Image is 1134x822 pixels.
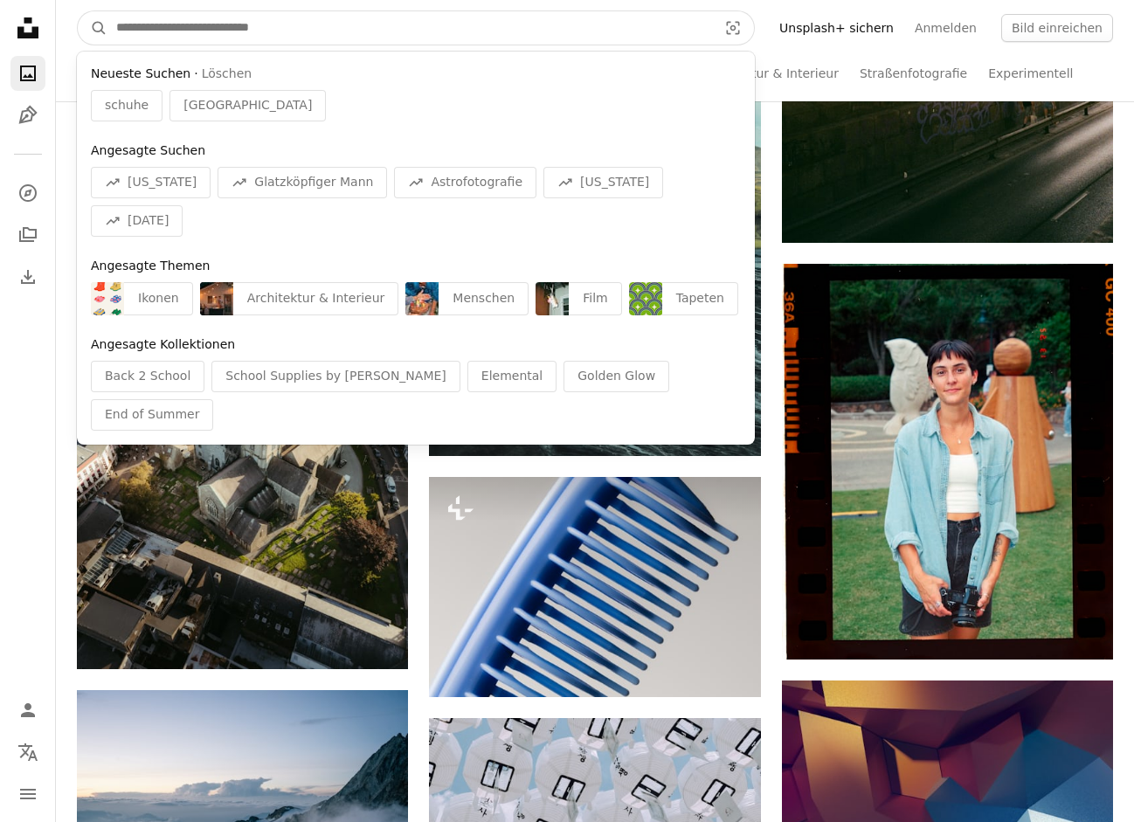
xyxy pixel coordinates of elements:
[10,56,45,91] a: Fotos
[91,399,213,431] div: End of Summer
[200,282,233,315] img: premium_photo-1686167978316-e075293442bf
[10,693,45,728] a: Anmelden / Registrieren
[782,453,1113,469] a: Eine Frau hält eine Kamera vor Skulpturen im Freien.
[431,174,522,191] span: Astrofotografie
[77,227,408,669] img: Luftaufnahme einer historischen Kirche und städtischer Gebäude.
[701,45,839,101] a: Architektur & Interieur
[128,174,197,191] span: [US_STATE]
[10,218,45,252] a: Kollektionen
[91,282,124,315] img: premium_vector-1753107438975-30d50abb6869
[467,361,557,392] div: Elemental
[105,97,149,114] span: schuhe
[91,337,235,351] span: Angesagte Kollektionen
[429,578,760,594] a: Nahaufnahme eines blauen Plastikkamms
[10,98,45,133] a: Grafiken
[77,792,408,808] a: Nebelige Berggipfel in der Morgendämmerung mit sanften Wolken.
[254,174,373,191] span: Glatzköpfiger Mann
[405,282,439,315] img: premium_photo-1712935548320-c5b82b36984f
[904,14,987,42] a: Anmelden
[10,10,45,49] a: Startseite — Unsplash
[988,45,1073,101] a: Experimentell
[10,777,45,812] button: Menü
[10,259,45,294] a: Bisherige Downloads
[860,45,967,101] a: Straßenfotografie
[712,11,754,45] button: Visuelle Suche
[580,174,649,191] span: [US_STATE]
[782,264,1113,660] img: Eine Frau hält eine Kamera vor Skulpturen im Freien.
[91,66,741,83] div: ·
[128,212,169,230] span: [DATE]
[1001,14,1113,42] button: Bild einreichen
[629,282,662,315] img: premium_vector-1727104187891-9d3ffee9ee70
[124,282,193,315] div: Ikonen
[536,282,569,315] img: premium_photo-1664457241825-600243040ef5
[211,361,460,392] div: School Supplies by [PERSON_NAME]
[91,143,205,157] span: Angesagte Suchen
[782,782,1113,798] a: Abstrakte geometrische Formen mit farbenfroher Beleuchtung
[10,735,45,770] button: Sprache
[439,282,529,315] div: Menschen
[569,282,621,315] div: Film
[662,282,738,315] div: Tapeten
[91,259,210,273] span: Angesagte Themen
[564,361,669,392] div: Golden Glow
[91,361,204,392] div: Back 2 School
[429,477,760,698] img: Nahaufnahme eines blauen Plastikkamms
[183,97,312,114] span: [GEOGRAPHIC_DATA]
[77,10,755,45] form: Finden Sie Bildmaterial auf der ganzen Webseite
[202,66,252,83] button: Löschen
[77,439,408,455] a: Luftaufnahme einer historischen Kirche und städtischer Gebäude.
[78,11,107,45] button: Unsplash suchen
[233,282,399,315] div: Architektur & Interieur
[769,14,904,42] a: Unsplash+ sichern
[10,176,45,211] a: Entdecken
[91,66,190,83] span: Neueste Suchen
